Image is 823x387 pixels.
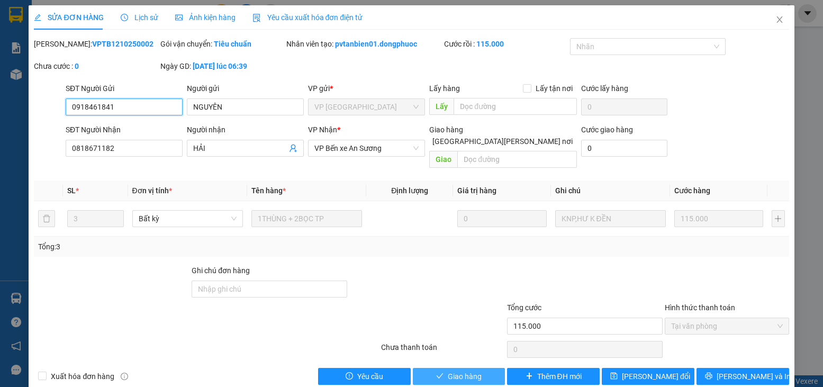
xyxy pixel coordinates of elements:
[34,60,158,72] div: Chưa cước :
[314,99,419,115] span: VP Tân Biên
[92,40,153,48] b: VPTB1210250002
[318,368,411,385] button: exclamation-circleYêu cầu
[775,15,784,24] span: close
[429,84,460,93] span: Lấy hàng
[705,372,712,381] span: printer
[66,83,183,94] div: SĐT Người Gửi
[308,125,337,134] span: VP Nhận
[476,40,504,48] b: 115.000
[160,60,284,72] div: Ngày GD:
[457,186,496,195] span: Giá trị hàng
[610,372,618,381] span: save
[674,186,710,195] span: Cước hàng
[581,84,628,93] label: Cước lấy hàng
[448,371,482,382] span: Giao hàng
[139,211,237,227] span: Bất kỳ
[121,13,158,22] span: Lịch sử
[537,371,582,382] span: Thêm ĐH mới
[428,136,577,147] span: [GEOGRAPHIC_DATA][PERSON_NAME] nơi
[34,14,41,21] span: edit
[380,341,506,360] div: Chưa thanh toán
[289,144,297,152] span: user-add
[160,38,284,50] div: Gói vận chuyển:
[75,62,79,70] b: 0
[252,14,261,22] img: icon
[121,373,128,380] span: info-circle
[551,181,670,201] th: Ghi chú
[581,125,633,134] label: Cước giao hàng
[444,38,568,50] div: Cước rồi :
[34,38,158,50] div: [PERSON_NAME]:
[457,151,576,168] input: Dọc đường
[622,371,690,382] span: [PERSON_NAME] đổi
[765,5,794,35] button: Close
[391,186,428,195] span: Định lượng
[665,303,735,312] label: Hình thức thanh toán
[214,40,251,48] b: Tiêu chuẩn
[187,124,304,136] div: Người nhận
[132,186,172,195] span: Đơn vị tính
[454,98,576,115] input: Dọc đường
[252,13,363,22] span: Yêu cầu xuất hóa đơn điện tử
[121,14,128,21] span: clock-circle
[457,210,546,227] input: 0
[251,186,286,195] span: Tên hàng
[67,186,76,195] span: SL
[429,151,457,168] span: Giao
[357,371,383,382] span: Yêu cầu
[429,125,463,134] span: Giao hàng
[251,210,362,227] input: VD: Bàn, Ghế
[38,241,318,253] div: Tổng: 3
[175,13,236,22] span: Ảnh kiện hàng
[175,14,183,21] span: picture
[697,368,789,385] button: printer[PERSON_NAME] và In
[671,318,782,334] span: Tại văn phòng
[193,62,247,70] b: [DATE] lúc 06:39
[526,372,533,381] span: plus
[187,83,304,94] div: Người gửi
[34,13,103,22] span: SỬA ĐƠN HÀNG
[192,266,250,275] label: Ghi chú đơn hàng
[717,371,791,382] span: [PERSON_NAME] và In
[436,372,444,381] span: check
[47,371,119,382] span: Xuất hóa đơn hàng
[308,83,425,94] div: VP gửi
[531,83,577,94] span: Lấy tận nơi
[38,210,55,227] button: delete
[772,210,784,227] button: plus
[66,124,183,136] div: SĐT Người Nhận
[335,40,417,48] b: pvtanbien01.dongphuoc
[413,368,505,385] button: checkGiao hàng
[346,372,353,381] span: exclamation-circle
[314,140,419,156] span: VP Bến xe An Sương
[581,98,668,115] input: Cước lấy hàng
[581,140,668,157] input: Cước giao hàng
[192,281,347,298] input: Ghi chú đơn hàng
[602,368,694,385] button: save[PERSON_NAME] đổi
[507,303,541,312] span: Tổng cước
[507,368,600,385] button: plusThêm ĐH mới
[674,210,763,227] input: 0
[429,98,454,115] span: Lấy
[555,210,666,227] input: Ghi Chú
[286,38,442,50] div: Nhân viên tạo:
